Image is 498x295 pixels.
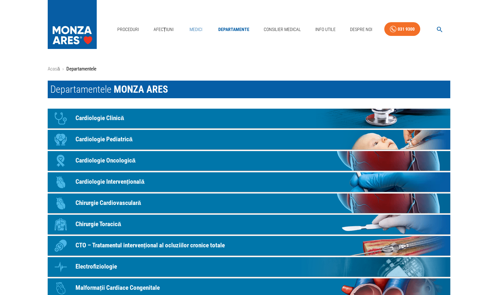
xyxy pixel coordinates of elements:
[51,109,71,128] div: Icon
[75,262,117,272] p: Electrofiziologie
[75,177,144,187] p: Cardiologie Intervențională
[75,198,141,208] p: Chirurgie Cardiovasculară
[48,257,450,277] a: IconElectrofiziologie
[62,65,64,73] li: ›
[151,23,176,36] a: Afecțiuni
[114,84,168,95] span: MONZA ARES
[75,114,124,123] p: Cardiologie Clinică
[48,66,60,72] a: Acasă
[48,215,450,234] a: IconChirurgie Toracică
[75,156,136,165] p: Cardiologie Oncologică
[384,22,420,36] a: 031 9300
[48,172,450,192] a: IconCardiologie Intervențională
[48,81,450,98] h1: Departamentele
[51,257,71,277] div: Icon
[51,172,71,192] div: Icon
[48,130,450,149] a: IconCardiologie Pediatrică
[48,236,450,256] a: IconCTO – Tratamentul intervențional al ocluziilor cronice totale
[48,194,450,213] a: IconChirurgie Cardiovasculară
[48,65,450,73] nav: breadcrumb
[75,135,133,144] p: Cardiologie Pediatrică
[216,23,252,36] a: Departamente
[51,151,71,171] div: Icon
[51,215,71,234] div: Icon
[347,23,375,36] a: Despre Noi
[75,283,160,293] p: Malformații Cardiace Congenitale
[185,23,206,36] a: Medici
[75,241,225,250] p: CTO – Tratamentul intervențional al ocluziilor cronice totale
[313,23,338,36] a: Info Utile
[48,109,450,128] a: IconCardiologie Clinică
[75,220,121,229] p: Chirurgie Toracică
[66,65,96,73] p: Departamentele
[51,194,71,213] div: Icon
[48,151,450,171] a: IconCardiologie Oncologică
[115,23,141,36] a: Proceduri
[51,130,71,149] div: Icon
[51,236,71,256] div: Icon
[261,23,304,36] a: Consilier Medical
[398,25,415,33] div: 031 9300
